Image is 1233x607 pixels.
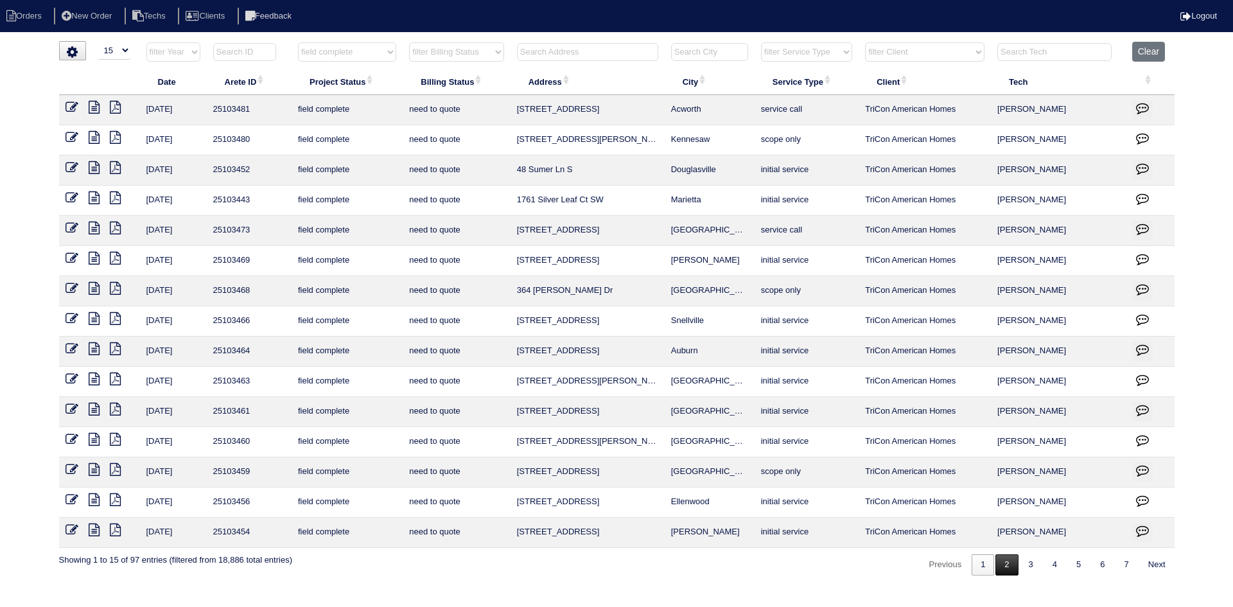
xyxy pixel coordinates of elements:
[511,397,665,427] td: [STREET_ADDRESS]
[403,155,510,186] td: need to quote
[292,337,403,367] td: field complete
[991,276,1126,306] td: [PERSON_NAME]
[59,548,292,566] div: Showing 1 to 15 of 97 entries (filtered from 18,886 total entries)
[991,488,1126,518] td: [PERSON_NAME]
[403,276,510,306] td: need to quote
[671,43,748,61] input: Search City
[292,367,403,397] td: field complete
[403,337,510,367] td: need to quote
[665,95,755,125] td: Acworth
[140,95,207,125] td: [DATE]
[991,186,1126,216] td: [PERSON_NAME]
[665,397,755,427] td: [GEOGRAPHIC_DATA]
[511,457,665,488] td: [STREET_ADDRESS]
[859,68,991,95] th: Client: activate to sort column ascending
[292,427,403,457] td: field complete
[859,367,991,397] td: TriCon American Homes
[140,367,207,397] td: [DATE]
[292,125,403,155] td: field complete
[755,95,859,125] td: service call
[207,216,292,246] td: 25103473
[665,276,755,306] td: [GEOGRAPHIC_DATA]
[511,276,665,306] td: 364 [PERSON_NAME] Dr
[755,427,859,457] td: initial service
[403,306,510,337] td: need to quote
[665,367,755,397] td: [GEOGRAPHIC_DATA]
[140,488,207,518] td: [DATE]
[207,457,292,488] td: 25103459
[755,68,859,95] th: Service Type: activate to sort column ascending
[54,8,122,25] li: New Order
[511,488,665,518] td: [STREET_ADDRESS]
[403,68,510,95] th: Billing Status: activate to sort column ascending
[140,276,207,306] td: [DATE]
[292,488,403,518] td: field complete
[859,397,991,427] td: TriCon American Homes
[665,125,755,155] td: Kennesaw
[972,554,994,576] a: 1
[403,246,510,276] td: need to quote
[511,427,665,457] td: [STREET_ADDRESS][PERSON_NAME]
[207,246,292,276] td: 25103469
[1132,42,1165,62] button: Clear
[991,397,1126,427] td: [PERSON_NAME]
[207,125,292,155] td: 25103480
[207,306,292,337] td: 25103466
[292,216,403,246] td: field complete
[991,216,1126,246] td: [PERSON_NAME]
[665,427,755,457] td: [GEOGRAPHIC_DATA]
[403,95,510,125] td: need to quote
[755,367,859,397] td: initial service
[140,68,207,95] th: Date
[995,554,1018,576] a: 2
[140,457,207,488] td: [DATE]
[755,488,859,518] td: initial service
[140,337,207,367] td: [DATE]
[991,125,1126,155] td: [PERSON_NAME]
[238,8,302,25] li: Feedback
[920,554,971,576] a: Previous
[755,216,859,246] td: service call
[207,397,292,427] td: 25103461
[178,11,235,21] a: Clients
[665,488,755,518] td: Ellenwood
[859,186,991,216] td: TriCon American Homes
[755,518,859,548] td: initial service
[54,11,122,21] a: New Order
[292,155,403,186] td: field complete
[859,216,991,246] td: TriCon American Homes
[991,246,1126,276] td: [PERSON_NAME]
[511,95,665,125] td: [STREET_ADDRESS]
[859,155,991,186] td: TriCon American Homes
[859,125,991,155] td: TriCon American Homes
[511,186,665,216] td: 1761 Silver Leaf Ct SW
[178,8,235,25] li: Clients
[1067,554,1090,576] a: 5
[125,8,176,25] li: Techs
[207,276,292,306] td: 25103468
[207,337,292,367] td: 25103464
[665,216,755,246] td: [GEOGRAPHIC_DATA]
[755,186,859,216] td: initial service
[140,518,207,548] td: [DATE]
[1126,68,1175,95] th: : activate to sort column ascending
[292,276,403,306] td: field complete
[292,518,403,548] td: field complete
[207,518,292,548] td: 25103454
[207,488,292,518] td: 25103456
[140,427,207,457] td: [DATE]
[755,155,859,186] td: initial service
[292,306,403,337] td: field complete
[991,306,1126,337] td: [PERSON_NAME]
[991,518,1126,548] td: [PERSON_NAME]
[665,457,755,488] td: [GEOGRAPHIC_DATA]
[859,457,991,488] td: TriCon American Homes
[292,397,403,427] td: field complete
[665,306,755,337] td: Snellville
[140,155,207,186] td: [DATE]
[859,427,991,457] td: TriCon American Homes
[859,276,991,306] td: TriCon American Homes
[511,367,665,397] td: [STREET_ADDRESS][PERSON_NAME]
[991,427,1126,457] td: [PERSON_NAME]
[991,95,1126,125] td: [PERSON_NAME]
